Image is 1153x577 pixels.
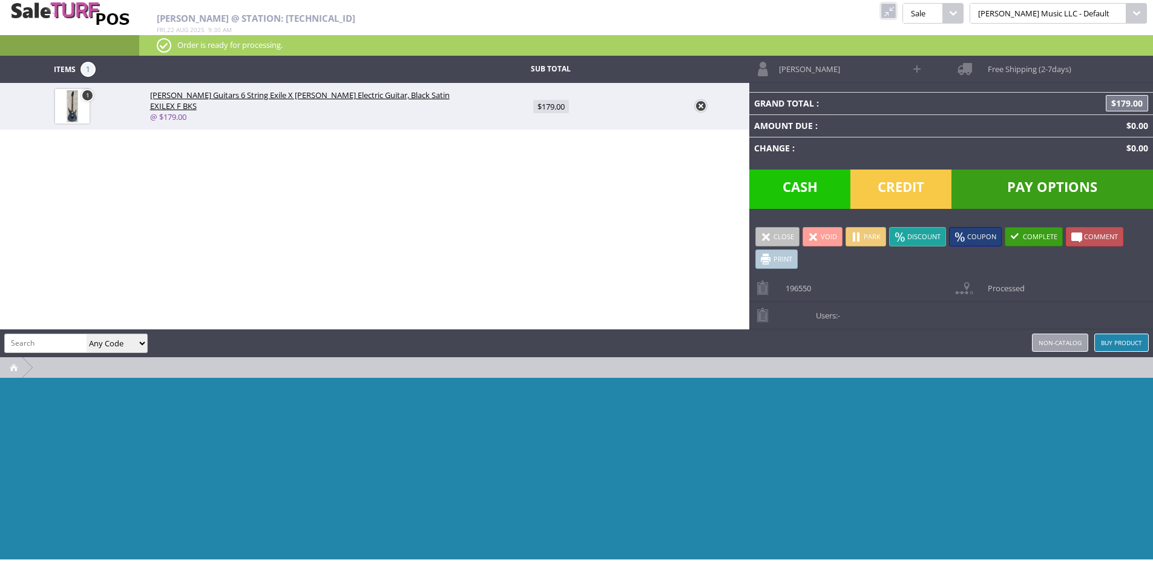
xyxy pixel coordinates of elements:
a: 1 [81,89,94,102]
span: $0.00 [1122,120,1148,131]
span: Users: [810,302,840,321]
span: 1 [80,62,96,77]
td: Grand Total : [749,92,981,114]
span: Comment [1084,232,1118,241]
a: Non-catalog [1032,334,1088,352]
span: - [838,310,840,321]
span: 30 [214,25,221,34]
span: 22 [167,25,174,34]
span: [PERSON_NAME] [773,56,840,74]
a: @ $179.00 [150,111,186,122]
span: , : [157,25,232,34]
a: Complete [1005,227,1063,246]
span: Pay Options [951,170,1153,209]
span: Cash [749,170,850,209]
a: Discount [889,227,946,246]
a: Void [803,227,843,246]
span: 9 [208,25,212,34]
span: Processed [982,275,1025,294]
td: Change : [749,137,981,159]
input: Search [5,334,87,352]
span: Free Shipping (2-7days) [982,56,1071,74]
span: $179.00 [1106,95,1148,111]
span: $0.00 [1122,142,1148,154]
span: Items [54,62,76,75]
a: Print [755,249,798,269]
h2: [PERSON_NAME] @ Station: [TECHNICAL_ID] [157,13,734,24]
span: 2025 [190,25,205,34]
p: Order is ready for processing. [157,38,1136,51]
span: Credit [850,170,951,209]
span: am [223,25,232,34]
span: Sale [902,3,942,24]
span: Fri [157,25,165,34]
span: [PERSON_NAME] Music LLC - Default [970,3,1126,24]
span: $179.00 [533,100,569,113]
a: Park [846,227,886,246]
span: Aug [176,25,188,34]
a: Close [755,227,800,246]
td: Sub Total [450,62,652,77]
td: Amount Due : [749,114,981,137]
span: 196550 [780,275,811,294]
a: Coupon [949,227,1002,246]
span: [PERSON_NAME] Guitars 6 String Exile X [PERSON_NAME] Electric Guitar, Black Satin EXILEX F BKS [150,90,450,111]
a: Buy Product [1094,334,1149,352]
